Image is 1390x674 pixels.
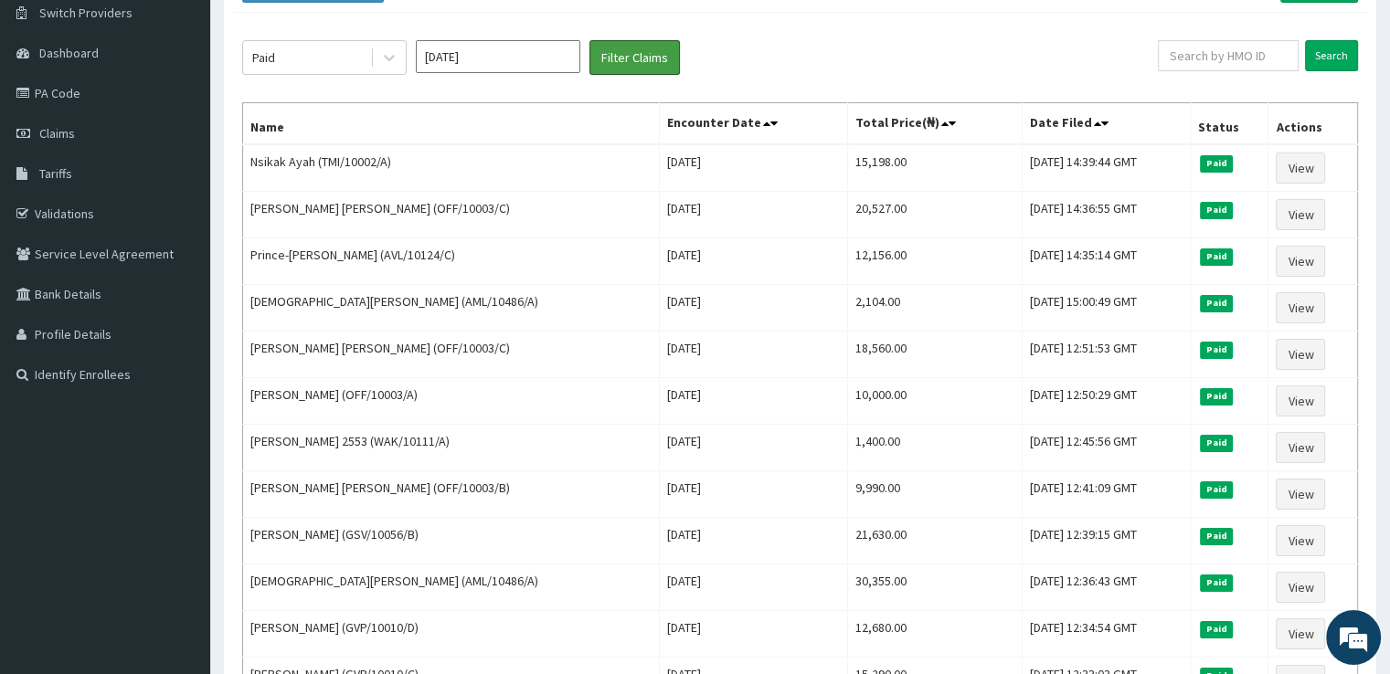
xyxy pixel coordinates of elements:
th: Actions [1268,103,1358,145]
td: [DATE] [660,285,848,332]
a: View [1276,525,1325,556]
a: View [1276,432,1325,463]
td: 12,156.00 [848,238,1023,285]
a: View [1276,385,1325,416]
td: [DATE] [660,378,848,425]
td: [PERSON_NAME] (GSV/10056/B) [243,518,660,564]
th: Encounter Date [660,103,848,145]
textarea: Type your message and hit 'Enter' [9,466,348,530]
td: [DATE] 12:45:56 GMT [1023,425,1191,471]
td: [DATE] 12:41:09 GMT [1023,471,1191,518]
input: Search [1305,40,1358,71]
td: [DATE] [660,611,848,658]
span: Paid [1200,574,1233,591]
td: 15,198.00 [848,144,1023,192]
td: 1,400.00 [848,425,1023,471]
span: Paid [1200,155,1233,172]
td: [PERSON_NAME] 2553 (WAK/10111/A) [243,425,660,471]
span: Paid [1200,621,1233,637]
td: [DATE] 14:39:44 GMT [1023,144,1191,192]
td: 30,355.00 [848,564,1023,611]
button: Filter Claims [589,40,680,75]
span: Paid [1200,528,1233,544]
td: 12,680.00 [848,611,1023,658]
div: Chat with us now [95,102,307,126]
span: Paid [1200,248,1233,265]
td: 20,527.00 [848,192,1023,238]
th: Total Price(₦) [848,103,1023,145]
span: Claims [39,125,75,142]
td: [DATE] 14:36:55 GMT [1023,192,1191,238]
td: Nsikak Ayah (TMI/10002/A) [243,144,660,192]
td: [DEMOGRAPHIC_DATA][PERSON_NAME] (AML/10486/A) [243,285,660,332]
a: View [1276,479,1325,510]
th: Date Filed [1023,103,1191,145]
span: We're online! [106,214,252,398]
img: d_794563401_company_1708531726252_794563401 [34,91,74,137]
td: 2,104.00 [848,285,1023,332]
td: [DATE] [660,238,848,285]
td: [DATE] 12:36:43 GMT [1023,564,1191,611]
input: Select Month and Year [416,40,580,73]
a: View [1276,199,1325,230]
td: 9,990.00 [848,471,1023,518]
td: 21,630.00 [848,518,1023,564]
a: View [1276,246,1325,277]
td: 18,560.00 [848,332,1023,378]
td: [PERSON_NAME] [PERSON_NAME] (OFF/10003/C) [243,192,660,238]
td: [PERSON_NAME] [PERSON_NAME] (OFF/10003/B) [243,471,660,518]
td: [DATE] [660,471,848,518]
td: [DATE] [660,192,848,238]
a: View [1276,572,1325,603]
span: Paid [1200,388,1233,405]
a: View [1276,153,1325,184]
td: [DATE] 12:39:15 GMT [1023,518,1191,564]
span: Paid [1200,295,1233,311]
td: [DATE] [660,564,848,611]
span: Paid [1200,342,1233,358]
span: Switch Providers [39,5,133,21]
th: Status [1191,103,1268,145]
span: Tariffs [39,165,72,182]
td: Prince-[PERSON_NAME] (AVL/10124/C) [243,238,660,285]
td: [DATE] [660,425,848,471]
span: Dashboard [39,45,99,61]
td: [DATE] 15:00:49 GMT [1023,285,1191,332]
td: [DEMOGRAPHIC_DATA][PERSON_NAME] (AML/10486/A) [243,564,660,611]
a: View [1276,618,1325,649]
td: [DATE] 12:50:29 GMT [1023,378,1191,425]
span: Paid [1200,481,1233,498]
td: [DATE] 12:34:54 GMT [1023,611,1191,658]
td: [DATE] [660,144,848,192]
td: [PERSON_NAME] (OFF/10003/A) [243,378,660,425]
td: [DATE] 14:35:14 GMT [1023,238,1191,285]
td: [PERSON_NAME] (GVP/10010/D) [243,611,660,658]
div: Paid [252,48,275,67]
td: [DATE] [660,332,848,378]
a: View [1276,339,1325,370]
div: Minimize live chat window [300,9,344,53]
input: Search by HMO ID [1158,40,1299,71]
span: Paid [1200,202,1233,218]
td: 10,000.00 [848,378,1023,425]
span: Paid [1200,435,1233,451]
th: Name [243,103,660,145]
a: View [1276,292,1325,323]
td: [DATE] [660,518,848,564]
td: [PERSON_NAME] [PERSON_NAME] (OFF/10003/C) [243,332,660,378]
td: [DATE] 12:51:53 GMT [1023,332,1191,378]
